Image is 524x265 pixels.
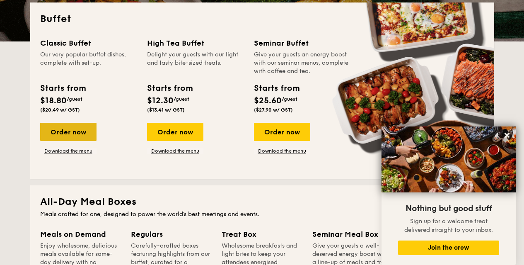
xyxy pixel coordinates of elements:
div: Our very popular buffet dishes, complete with set-up. [40,51,137,75]
img: DSC07876-Edit02-Large.jpeg [382,126,516,192]
a: Download the menu [147,148,203,154]
span: ($13.41 w/ GST) [147,107,185,113]
div: Delight your guests with our light and tasty bite-sized treats. [147,51,244,75]
span: /guest [282,96,297,102]
span: Sign up for a welcome treat delivered straight to your inbox. [404,218,493,233]
div: Order now [254,123,310,141]
span: $12.30 [147,96,174,106]
span: Nothing but good stuff [406,204,492,214]
div: Starts from [40,82,85,95]
h2: Buffet [40,12,484,26]
div: Classic Buffet [40,37,137,49]
div: Meals crafted for one, designed to power the world's best meetings and events. [40,210,484,219]
span: ($27.90 w/ GST) [254,107,293,113]
div: Seminar Meal Box [312,229,393,240]
span: /guest [67,96,82,102]
span: /guest [174,96,189,102]
div: Order now [147,123,203,141]
span: ($20.49 w/ GST) [40,107,80,113]
div: Starts from [147,82,192,95]
div: Treat Box [222,229,302,240]
button: Join the crew [398,241,499,255]
div: Regulars [131,229,212,240]
span: $25.60 [254,96,282,106]
span: $18.80 [40,96,67,106]
div: High Tea Buffet [147,37,244,49]
div: Give your guests an energy boost with our seminar menus, complete with coffee and tea. [254,51,351,75]
div: Meals on Demand [40,229,121,240]
button: Close [500,129,514,142]
div: Order now [40,123,97,141]
a: Download the menu [254,148,310,154]
a: Download the menu [40,148,97,154]
h2: All-Day Meal Boxes [40,195,484,209]
div: Seminar Buffet [254,37,351,49]
div: Starts from [254,82,299,95]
